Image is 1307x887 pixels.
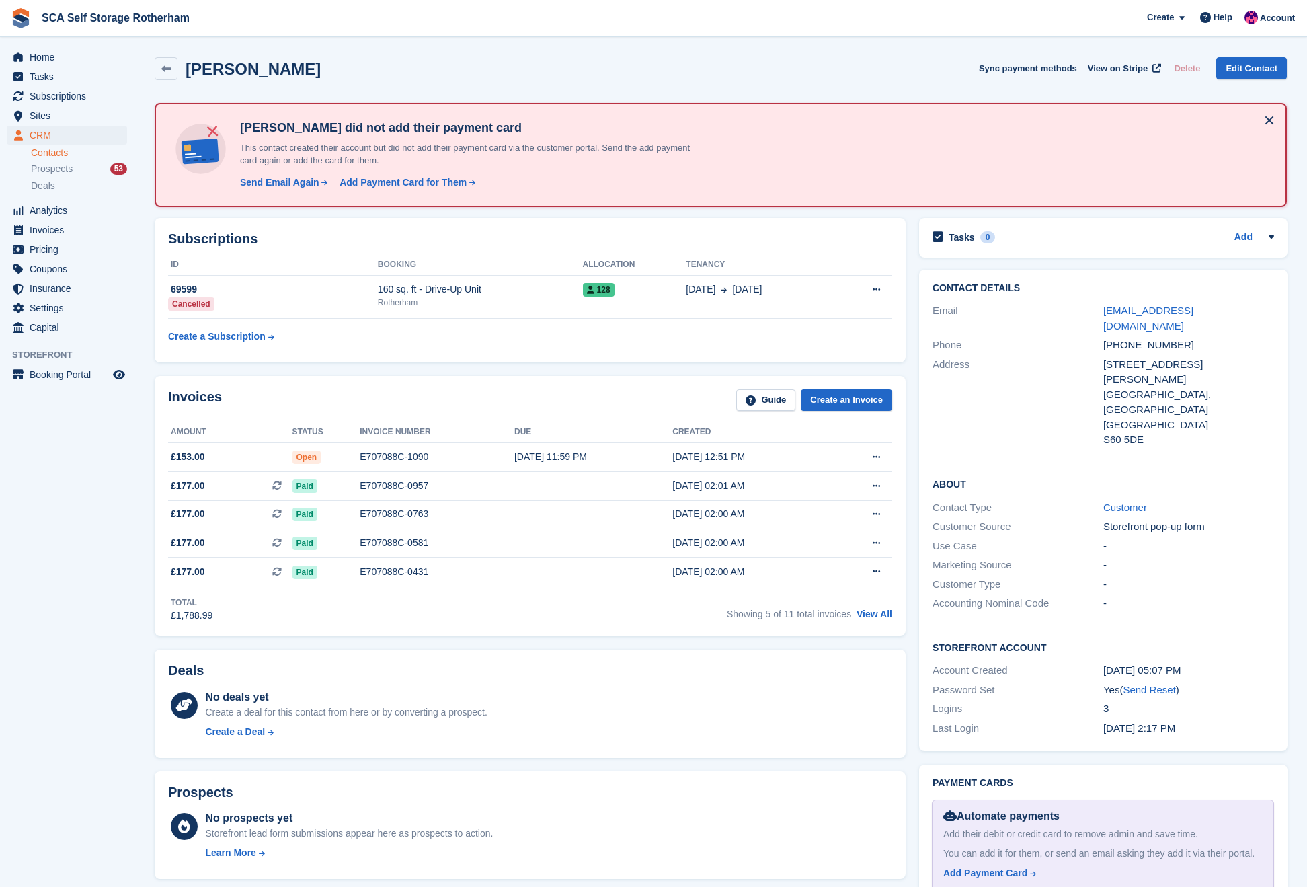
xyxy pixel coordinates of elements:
[171,536,205,550] span: £177.00
[168,785,233,800] h2: Prospects
[31,179,127,193] a: Deals
[736,389,795,412] a: Guide
[30,260,110,278] span: Coupons
[933,701,1103,717] div: Logins
[672,422,830,443] th: Created
[933,640,1274,654] h2: Storefront Account
[168,282,378,297] div: 69599
[943,827,1263,841] div: Add their debit or credit card to remove admin and save time.
[1103,432,1274,448] div: S60 5DE
[1103,418,1274,433] div: [GEOGRAPHIC_DATA]
[334,176,477,190] a: Add Payment Card for Them
[933,357,1103,448] div: Address
[514,450,672,464] div: [DATE] 11:59 PM
[292,451,321,464] span: Open
[1103,577,1274,592] div: -
[686,282,715,297] span: [DATE]
[979,57,1077,79] button: Sync payment methods
[171,609,212,623] div: £1,788.99
[360,536,514,550] div: E707088C-0581
[292,566,317,579] span: Paid
[168,663,204,679] h2: Deals
[943,866,1257,880] a: Add Payment Card
[1103,502,1147,513] a: Customer
[168,254,378,276] th: ID
[727,609,851,619] span: Showing 5 of 11 total invoices
[7,126,127,145] a: menu
[933,477,1274,490] h2: About
[205,810,493,826] div: No prospects yet
[943,847,1263,861] div: You can add it for them, or send an email asking they add it via their portal.
[7,365,127,384] a: menu
[30,87,110,106] span: Subscriptions
[31,180,55,192] span: Deals
[11,8,31,28] img: stora-icon-8386f47178a22dfd0bd8f6a31ec36ba5ce8667c1dd55bd0f319d3a0aa187defe.svg
[7,299,127,317] a: menu
[168,324,274,349] a: Create a Subscription
[31,163,73,176] span: Prospects
[186,60,321,78] h2: [PERSON_NAME]
[111,367,127,383] a: Preview store
[205,846,255,860] div: Learn More
[30,318,110,337] span: Capital
[168,231,892,247] h2: Subscriptions
[1244,11,1258,24] img: Sam Chapman
[171,507,205,521] span: £177.00
[1123,684,1175,695] a: Send Reset
[378,282,583,297] div: 160 sq. ft - Drive-Up Unit
[1103,701,1274,717] div: 3
[1082,57,1164,79] a: View on Stripe
[7,67,127,86] a: menu
[857,609,892,619] a: View All
[205,705,487,720] div: Create a deal for this contact from here or by converting a prospect.
[672,536,830,550] div: [DATE] 02:00 AM
[583,254,686,276] th: Allocation
[514,422,672,443] th: Due
[1103,338,1274,353] div: [PHONE_NUMBER]
[360,450,514,464] div: E707088C-1090
[30,126,110,145] span: CRM
[583,283,615,297] span: 128
[168,330,266,344] div: Create a Subscription
[949,231,975,243] h2: Tasks
[205,689,487,705] div: No deals yet
[171,450,205,464] span: £153.00
[1169,57,1205,79] button: Delete
[7,106,127,125] a: menu
[30,299,110,317] span: Settings
[933,683,1103,698] div: Password Set
[30,221,110,239] span: Invoices
[1103,596,1274,611] div: -
[30,279,110,298] span: Insurance
[30,67,110,86] span: Tasks
[1234,230,1253,245] a: Add
[340,176,467,190] div: Add Payment Card for Them
[205,826,493,841] div: Storefront lead form submissions appear here as prospects to action.
[378,297,583,309] div: Rotherham
[1103,357,1274,387] div: [STREET_ADDRESS][PERSON_NAME]
[1147,11,1174,24] span: Create
[933,663,1103,679] div: Account Created
[292,479,317,493] span: Paid
[7,318,127,337] a: menu
[235,120,705,136] h4: [PERSON_NAME] did not add their payment card
[933,303,1103,334] div: Email
[672,507,830,521] div: [DATE] 02:00 AM
[1103,557,1274,573] div: -
[168,297,214,311] div: Cancelled
[7,221,127,239] a: menu
[110,163,127,175] div: 53
[801,389,892,412] a: Create an Invoice
[12,348,134,362] span: Storefront
[933,778,1274,789] h2: Payment cards
[1103,305,1193,332] a: [EMAIL_ADDRESS][DOMAIN_NAME]
[30,240,110,259] span: Pricing
[30,48,110,67] span: Home
[31,162,127,176] a: Prospects 53
[168,422,292,443] th: Amount
[171,565,205,579] span: £177.00
[360,507,514,521] div: E707088C-0763
[1103,519,1274,535] div: Storefront pop-up form
[933,577,1103,592] div: Customer Type
[7,279,127,298] a: menu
